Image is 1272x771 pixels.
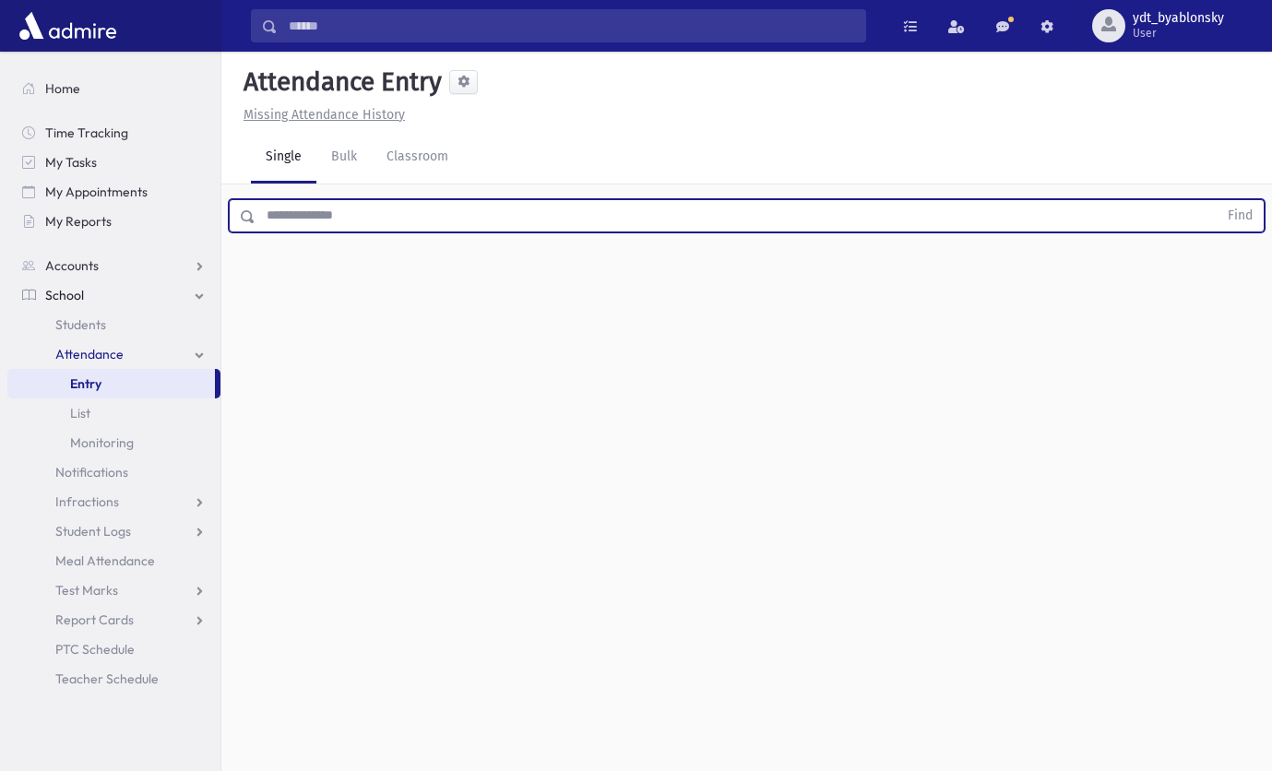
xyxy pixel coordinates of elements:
[1133,26,1224,41] span: User
[7,487,220,516] a: Infractions
[55,346,124,362] span: Attendance
[244,107,405,123] u: Missing Attendance History
[372,132,463,184] a: Classroom
[7,251,220,280] a: Accounts
[7,74,220,103] a: Home
[45,184,148,200] span: My Appointments
[55,552,155,569] span: Meal Attendance
[45,287,84,303] span: School
[55,523,131,540] span: Student Logs
[7,516,220,546] a: Student Logs
[55,316,106,333] span: Students
[45,80,80,97] span: Home
[316,132,372,184] a: Bulk
[55,670,159,687] span: Teacher Schedule
[7,664,220,694] a: Teacher Schedule
[55,493,119,510] span: Infractions
[7,428,220,457] a: Monitoring
[278,9,865,42] input: Search
[7,546,220,575] a: Meal Attendance
[251,132,316,184] a: Single
[45,125,128,141] span: Time Tracking
[7,148,220,177] a: My Tasks
[55,641,135,658] span: PTC Schedule
[7,457,220,487] a: Notifications
[15,7,121,44] img: AdmirePro
[45,213,112,230] span: My Reports
[7,369,215,398] a: Entry
[236,66,442,98] h5: Attendance Entry
[7,310,220,339] a: Students
[55,582,118,599] span: Test Marks
[7,118,220,148] a: Time Tracking
[70,434,134,451] span: Monitoring
[7,339,220,369] a: Attendance
[7,177,220,207] a: My Appointments
[7,280,220,310] a: School
[7,575,220,605] a: Test Marks
[45,257,99,274] span: Accounts
[1217,200,1264,231] button: Find
[236,107,405,123] a: Missing Attendance History
[70,375,101,392] span: Entry
[7,398,220,428] a: List
[70,405,90,421] span: List
[45,154,97,171] span: My Tasks
[55,611,134,628] span: Report Cards
[7,207,220,236] a: My Reports
[1133,11,1224,26] span: ydt_byablonsky
[7,635,220,664] a: PTC Schedule
[7,605,220,635] a: Report Cards
[55,464,128,480] span: Notifications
